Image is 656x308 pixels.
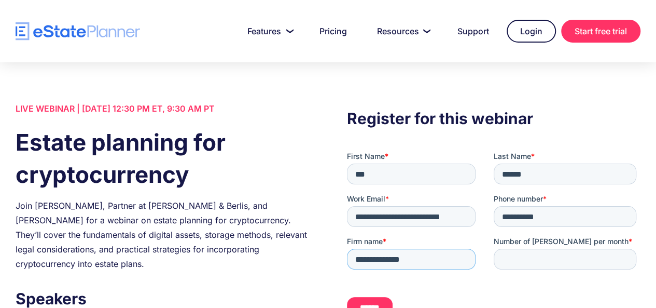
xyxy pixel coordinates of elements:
a: Login [507,20,556,43]
div: LIVE WEBINAR | [DATE] 12:30 PM ET, 9:30 AM PT [16,101,309,116]
a: Features [235,21,302,42]
h1: Estate planning for cryptocurrency [16,126,309,191]
a: home [16,22,140,41]
a: Resources [365,21,440,42]
h3: Register for this webinar [347,106,640,130]
a: Pricing [307,21,359,42]
a: Support [445,21,501,42]
a: Start free trial [561,20,640,43]
div: Join [PERSON_NAME], Partner at [PERSON_NAME] & Berlis, and [PERSON_NAME] for a webinar on estate ... [16,198,309,271]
